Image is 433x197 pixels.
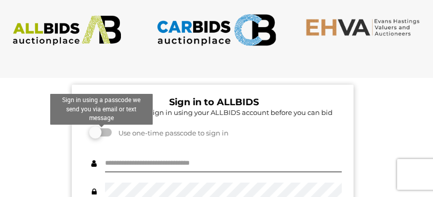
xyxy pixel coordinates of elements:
b: Sign in to ALLBIDS [169,96,259,108]
img: CARBIDS.com.au [156,10,277,50]
img: EHVA.com.au [305,18,426,36]
img: ALLBIDS.com.au [7,15,127,46]
h5: You will need to sign in using your ALLBIDS account before you can bid [86,109,342,116]
div: Sign in using a passcode we send you via email or text message [50,94,153,124]
span: Use one-time passcode to sign in [113,129,229,137]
